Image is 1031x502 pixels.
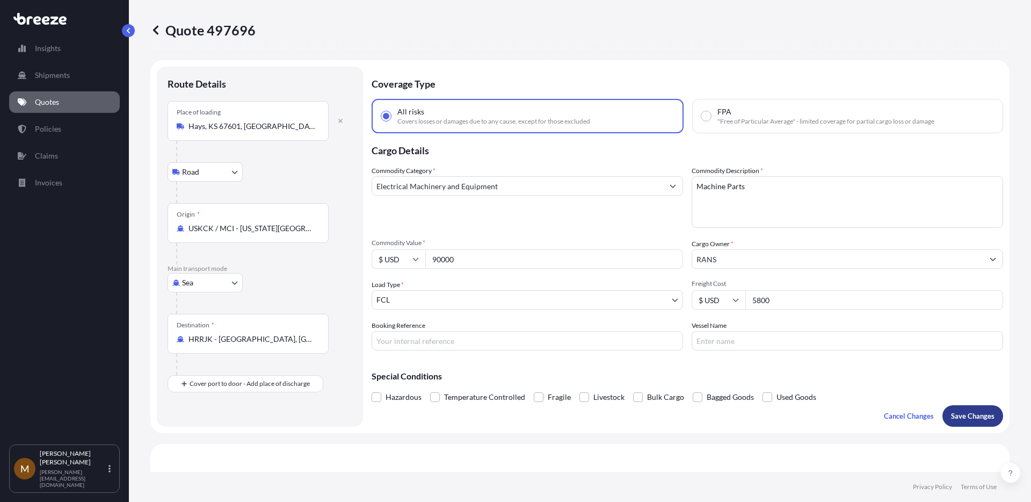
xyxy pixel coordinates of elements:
[372,176,663,196] input: Select a commodity type
[372,133,1003,166] p: Cargo Details
[40,469,106,488] p: [PERSON_NAME][EMAIL_ADDRESS][DOMAIN_NAME]
[961,483,997,491] a: Terms of Use
[397,117,590,126] span: Covers losses or damages due to any cause, except for those excluded
[692,249,983,269] input: Full name
[182,167,199,177] span: Road
[692,166,763,176] label: Commodity Description
[372,372,1003,381] p: Special Conditions
[9,172,120,193] a: Invoices
[942,405,1003,427] button: Save Changes
[40,449,106,467] p: [PERSON_NAME] [PERSON_NAME]
[707,389,754,405] span: Bagged Goods
[9,91,120,113] a: Quotes
[35,43,61,54] p: Insights
[182,277,193,288] span: Sea
[9,145,120,167] a: Claims
[9,38,120,59] a: Insights
[168,375,323,392] button: Cover port to door - Add place of discharge
[177,108,221,117] div: Place of loading
[372,67,1003,99] p: Coverage Type
[425,249,683,269] input: Type amount
[692,320,727,331] label: Vessel Name
[444,389,525,405] span: Temperature Controlled
[593,389,625,405] span: Livestock
[177,210,200,219] div: Origin
[20,463,30,474] span: M
[692,239,734,249] label: Cargo Owner
[188,334,315,345] input: Destination
[168,77,226,90] p: Route Details
[35,177,62,188] p: Invoices
[190,378,310,389] span: Cover port to door - Add place of discharge
[168,273,243,292] button: Select transport
[397,106,424,117] span: All risks
[663,176,683,196] button: Show suggestions
[372,331,683,350] input: Your internal reference
[35,70,70,81] p: Shipments
[701,111,711,121] input: FPA"Free of Particular Average" - limited coverage for partial cargo loss or damage
[35,97,59,107] p: Quotes
[717,117,934,126] span: "Free of Particular Average" - limited coverage for partial cargo loss or damage
[9,118,120,140] a: Policies
[372,290,683,310] button: FCL
[188,223,315,234] input: Origin
[386,389,422,405] span: Hazardous
[188,121,315,132] input: Place of loading
[372,239,683,247] span: Commodity Value
[381,111,391,121] input: All risksCovers losses or damages due to any cause, except for those excluded
[372,320,425,331] label: Booking Reference
[745,290,1003,310] input: Enter amount
[9,64,120,86] a: Shipments
[372,166,435,176] label: Commodity Category
[692,331,1003,350] input: Enter name
[776,389,816,405] span: Used Goods
[168,264,352,273] p: Main transport mode
[875,405,942,427] button: Cancel Changes
[372,279,404,290] span: Load Type
[913,483,952,491] a: Privacy Policy
[951,411,994,421] p: Save Changes
[692,279,1003,288] span: Freight Cost
[983,249,1003,269] button: Show suggestions
[177,321,214,329] div: Destination
[35,124,61,134] p: Policies
[717,106,731,117] span: FPA
[647,389,684,405] span: Bulk Cargo
[150,21,256,39] p: Quote 497696
[35,150,58,161] p: Claims
[692,176,1003,228] textarea: Machine Parts
[548,389,571,405] span: Fragile
[168,162,243,182] button: Select transport
[884,411,934,421] p: Cancel Changes
[376,295,390,305] span: FCL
